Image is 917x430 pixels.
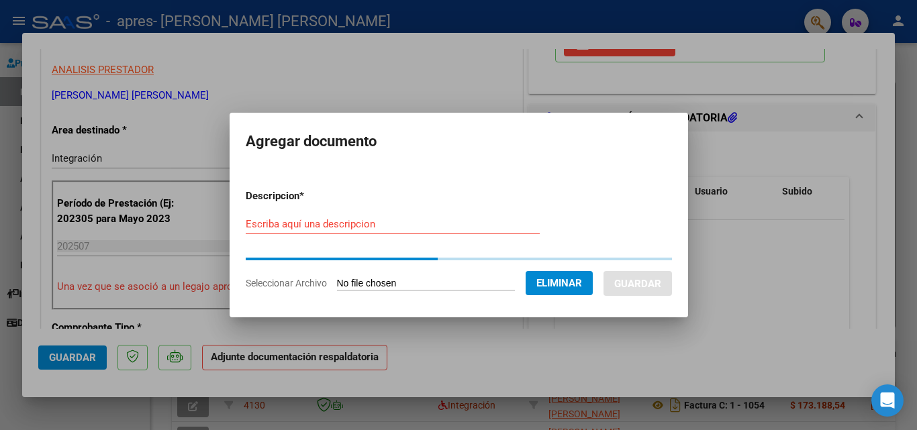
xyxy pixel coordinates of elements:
h2: Agregar documento [246,129,672,154]
p: Descripcion [246,189,374,204]
button: Guardar [604,271,672,296]
div: Open Intercom Messenger [871,384,904,417]
span: Guardar [614,278,661,290]
span: Eliminar [536,277,582,289]
button: Eliminar [526,271,593,295]
span: Seleccionar Archivo [246,278,327,288]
